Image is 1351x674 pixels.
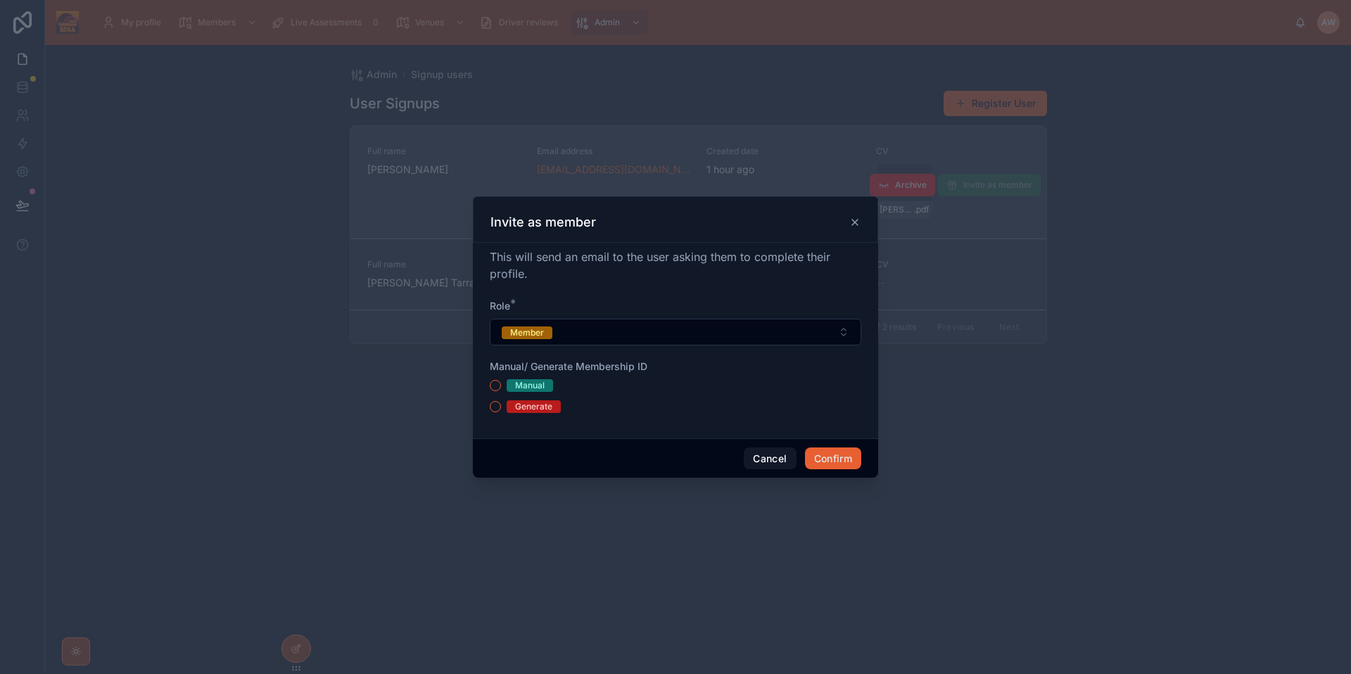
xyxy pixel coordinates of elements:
[515,400,552,413] div: Generate
[490,319,861,345] button: Select Button
[490,360,647,372] span: Manual/ Generate Membership ID
[490,300,510,312] span: Role
[490,214,596,231] h3: Invite as member
[510,326,544,339] div: Member
[744,447,796,470] button: Cancel
[515,379,545,392] div: Manual
[805,447,861,470] button: Confirm
[490,250,830,281] span: This will send an email to the user asking them to complete their profile.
